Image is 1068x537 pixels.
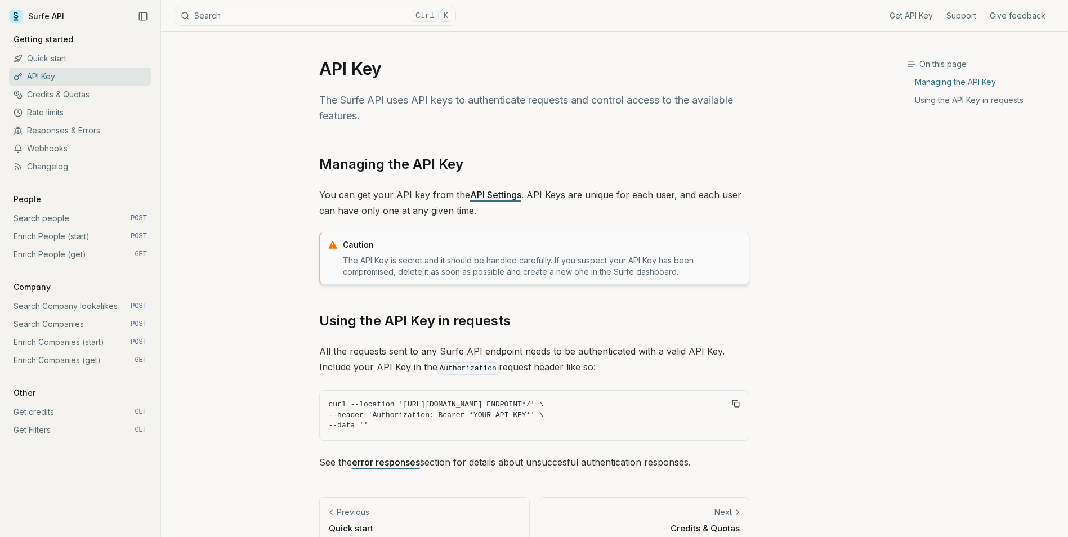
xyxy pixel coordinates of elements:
p: Next [714,507,732,518]
span: GET [135,426,147,435]
a: Changelog [9,158,151,176]
p: Company [9,281,55,293]
kbd: K [440,10,452,22]
p: Caution [343,239,742,250]
span: POST [131,320,147,329]
p: All the requests sent to any Surfe API endpoint needs to be authenticated with a valid API Key. I... [319,343,749,377]
p: Quick start [329,522,520,534]
span: POST [131,302,147,311]
a: Get API Key [890,10,933,21]
a: Give feedback [990,10,1045,21]
a: Get credits GET [9,403,151,421]
span: POST [131,214,147,223]
p: People [9,194,46,205]
a: Rate limits [9,104,151,122]
p: The Surfe API uses API keys to authenticate requests and control access to the available features. [319,92,749,124]
a: Search people POST [9,209,151,227]
button: Collapse Sidebar [135,8,151,25]
h1: API Key [319,59,749,79]
a: Surfe API [9,8,64,25]
a: API Settings [470,189,521,200]
a: Quick start [9,50,151,68]
code: Authorization [437,362,499,375]
p: Credits & Quotas [548,522,740,534]
a: Search Company lookalikes POST [9,297,151,315]
a: Enrich Companies (get) GET [9,351,151,369]
p: Previous [337,507,369,518]
a: Webhooks [9,140,151,158]
a: Enrich Companies (start) POST [9,333,151,351]
p: Getting started [9,34,78,45]
a: Responses & Errors [9,122,151,140]
a: Support [946,10,976,21]
span: GET [135,250,147,259]
span: POST [131,232,147,241]
a: Using the API Key in requests [908,91,1059,106]
p: See the section for details about unsuccesful authentication responses. [319,454,749,470]
span: POST [131,338,147,347]
a: Managing the API Key [908,77,1059,91]
p: The API Key is secret and it should be handled carefully. If you suspect your API Key has been co... [343,255,742,278]
code: curl --location '[URL][DOMAIN_NAME] ENDPOINT*/' \ --header 'Authorization: Bearer *YOUR API KEY*'... [329,400,740,431]
a: Credits & Quotas [9,86,151,104]
h3: On this page [907,59,1059,70]
p: You can get your API key from the . API Keys are unique for each user, and each user can have onl... [319,187,749,218]
a: Search Companies POST [9,315,151,333]
a: Managing the API Key [319,155,463,173]
button: SearchCtrlK [175,6,456,26]
a: error responses [352,457,420,468]
a: Using the API Key in requests [319,312,511,330]
a: Get Filters GET [9,421,151,439]
p: Other [9,387,40,399]
a: Enrich People (start) POST [9,227,151,245]
span: GET [135,408,147,417]
a: API Key [9,68,151,86]
span: GET [135,356,147,365]
button: Copy Text [727,395,744,412]
a: Enrich People (get) GET [9,245,151,263]
kbd: Ctrl [412,10,439,22]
